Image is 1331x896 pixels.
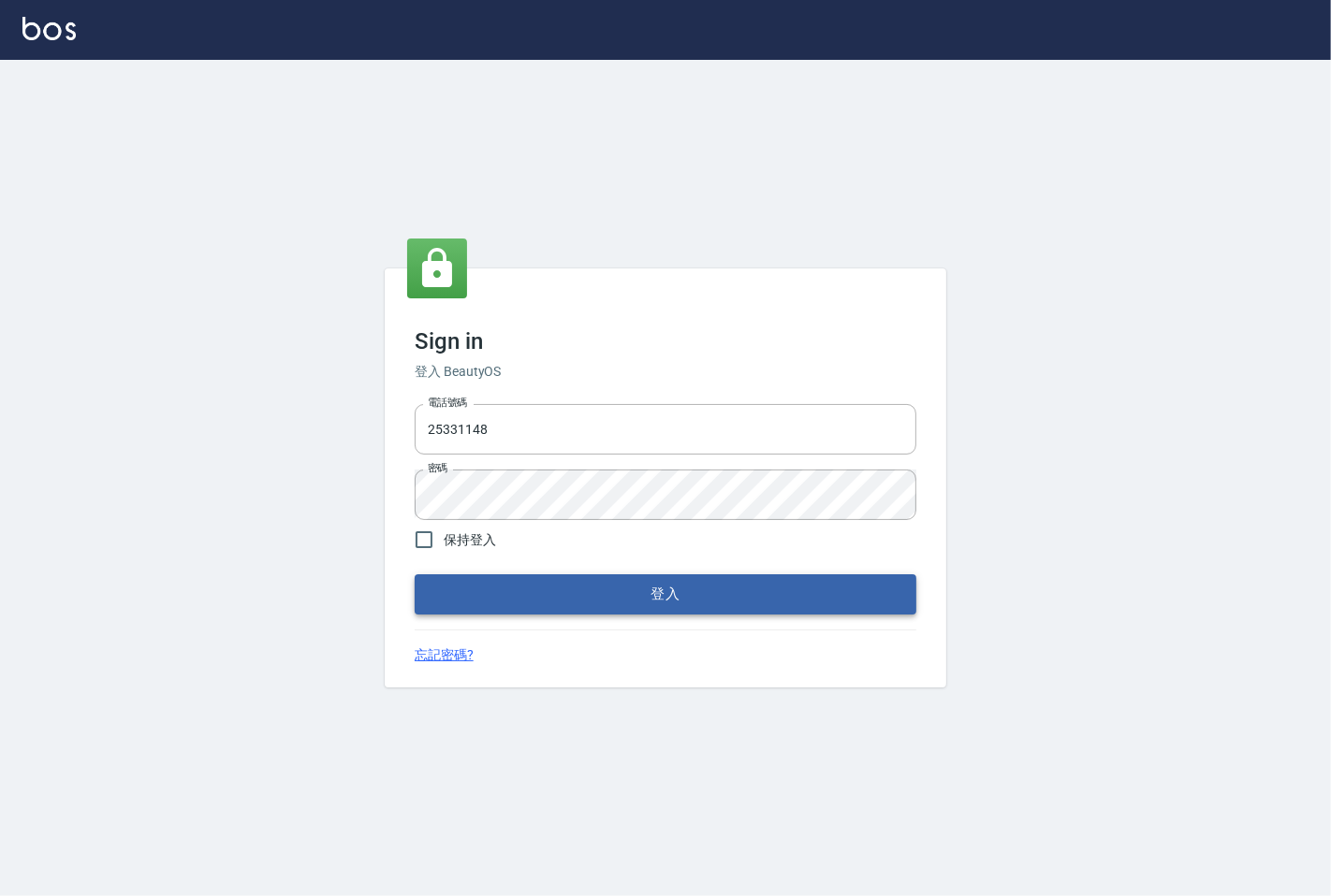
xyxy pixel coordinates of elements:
[415,362,916,382] h6: 登入 BeautyOS
[428,396,467,410] label: 電話號碼
[22,17,76,40] img: Logo
[415,574,916,614] button: 登入
[428,461,447,475] label: 密碼
[415,328,916,354] h3: Sign in
[415,645,474,665] a: 忘記密碼?
[444,530,496,550] span: 保持登入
